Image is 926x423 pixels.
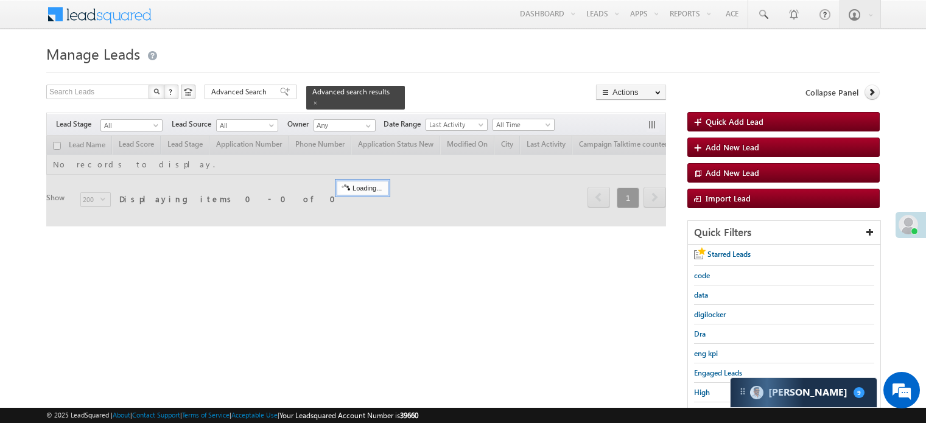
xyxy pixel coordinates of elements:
[182,411,230,419] a: Terms of Service
[694,290,708,299] span: data
[337,181,388,195] div: Loading...
[706,142,759,152] span: Add New Lead
[314,119,376,131] input: Type to Search
[805,87,858,98] span: Collapse Panel
[694,349,718,358] span: eng kpi
[694,310,726,319] span: digilocker
[493,119,551,130] span: All Time
[153,88,160,94] img: Search
[172,119,216,130] span: Lead Source
[101,120,159,131] span: All
[287,119,314,130] span: Owner
[706,116,763,127] span: Quick Add Lead
[707,250,751,259] span: Starred Leads
[216,119,278,131] a: All
[426,119,488,131] a: Last Activity
[694,329,706,338] span: Dra
[132,411,180,419] a: Contact Support
[100,119,163,131] a: All
[46,410,418,421] span: © 2025 LeadSquared | | | | |
[493,119,555,131] a: All Time
[56,119,100,130] span: Lead Stage
[738,386,748,396] img: carter-drag
[426,119,484,130] span: Last Activity
[854,387,865,398] span: 9
[164,85,178,99] button: ?
[231,411,278,419] a: Acceptable Use
[312,87,390,96] span: Advanced search results
[279,411,418,420] span: Your Leadsquared Account Number is
[706,167,759,178] span: Add New Lead
[694,368,742,377] span: Engaged Leads
[217,120,275,131] span: All
[169,86,174,97] span: ?
[596,85,666,100] button: Actions
[706,193,751,203] span: Import Lead
[688,221,880,245] div: Quick Filters
[694,271,710,280] span: code
[46,44,140,63] span: Manage Leads
[211,86,270,97] span: Advanced Search
[400,411,418,420] span: 39660
[694,388,710,397] span: High
[730,377,877,408] div: carter-dragCarter[PERSON_NAME]9
[113,411,130,419] a: About
[384,119,426,130] span: Date Range
[359,120,374,132] a: Show All Items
